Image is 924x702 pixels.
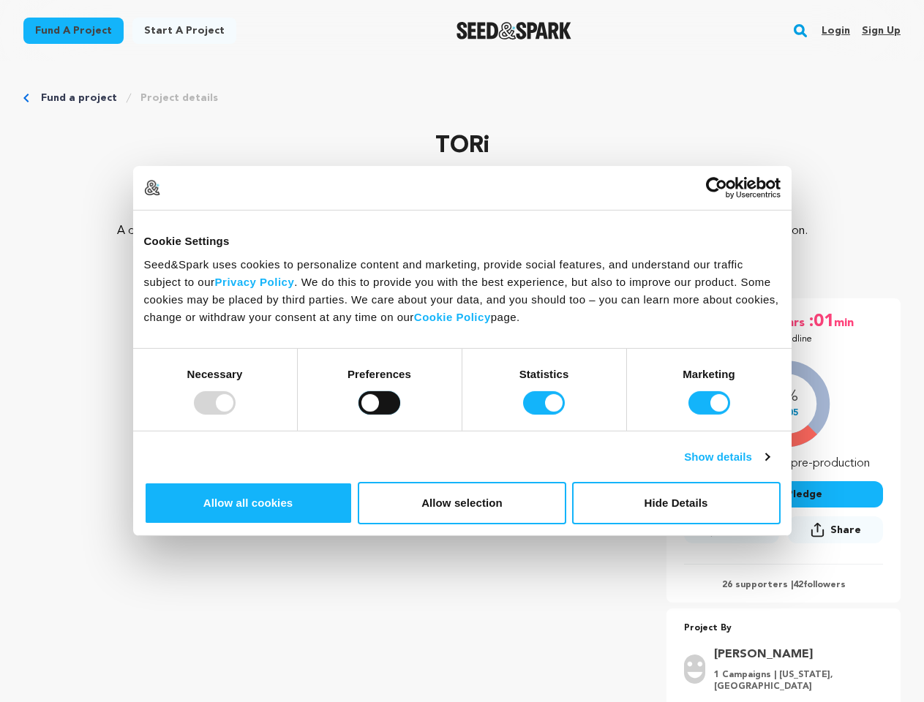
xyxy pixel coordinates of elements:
div: Breadcrumb [23,91,901,105]
img: Seed&Spark Logo Dark Mode [457,22,571,39]
a: Fund a project [23,18,124,44]
a: Seed&Spark Homepage [457,22,571,39]
a: Fund a project [41,91,117,105]
span: Share [830,523,861,537]
a: Goto Steven Fox profile [714,646,874,663]
button: Hide Details [572,482,781,524]
span: :01 [808,310,834,333]
a: Sign up [862,19,901,42]
img: user.png [684,654,705,684]
p: TORi [23,129,901,164]
p: [GEOGRAPHIC_DATA], [US_STATE] | Film Short [23,175,901,193]
p: Drama [23,193,901,211]
span: 42 [793,581,803,589]
a: Show details [684,448,769,466]
div: Cookie Settings [144,233,781,250]
img: logo [144,180,160,196]
button: Share [788,516,883,543]
a: Usercentrics Cookiebot - opens in a new window [653,177,781,199]
a: Project details [140,91,218,105]
strong: Preferences [348,367,411,380]
a: Start a project [132,18,236,44]
span: min [834,310,857,333]
a: Privacy Policy [215,275,295,287]
span: hrs [787,310,808,333]
a: Login [822,19,850,42]
p: Project By [684,620,883,637]
p: 1 Campaigns | [US_STATE], [GEOGRAPHIC_DATA] [714,669,874,692]
button: Allow selection [358,482,566,524]
span: Share [788,516,883,549]
p: 26 supporters | followers [684,579,883,591]
strong: Necessary [187,367,243,380]
strong: Marketing [683,367,735,380]
button: Allow all cookies [144,482,353,524]
a: Cookie Policy [414,310,491,322]
p: A drama seen through the eyes of [PERSON_NAME], a guitarist and charcoal artist, whose entire fam... [111,222,813,275]
strong: Statistics [519,367,569,380]
div: Seed&Spark uses cookies to personalize content and marketing, provide social features, and unders... [144,255,781,325]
